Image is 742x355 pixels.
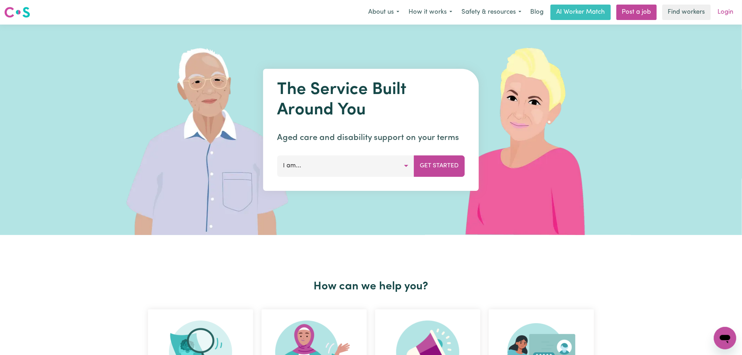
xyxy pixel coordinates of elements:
a: Blog [526,5,548,20]
button: Get Started [414,155,465,176]
button: I am... [277,155,414,176]
iframe: Button to launch messaging window [714,327,736,349]
button: About us [364,5,404,20]
a: Post a job [616,5,657,20]
a: AI Worker Match [551,5,611,20]
button: How it works [404,5,457,20]
p: Aged care and disability support on your terms [277,132,465,144]
h1: The Service Built Around You [277,80,465,120]
button: Safety & resources [457,5,526,20]
a: Careseekers logo [4,4,30,20]
a: Find workers [662,5,711,20]
img: Careseekers logo [4,6,30,19]
h2: How can we help you? [144,280,598,293]
a: Login [714,5,738,20]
